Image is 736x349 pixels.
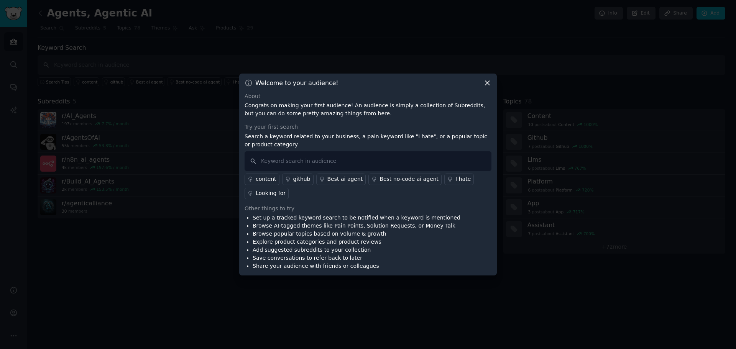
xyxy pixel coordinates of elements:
a: content [245,174,279,185]
div: github [293,175,310,183]
li: Set up a tracked keyword search to be notified when a keyword is mentioned [253,214,460,222]
li: Add suggested subreddits to your collection [253,246,460,254]
a: I hate [444,174,474,185]
div: Best no-code ai agent [379,175,439,183]
div: Best ai agent [327,175,363,183]
li: Share your audience with friends or colleagues [253,262,460,270]
div: Looking for [256,189,286,197]
a: Looking for [245,188,289,199]
p: Search a keyword related to your business, a pain keyword like "I hate", or a popular topic or pr... [245,133,491,149]
input: Keyword search in audience [245,151,491,171]
div: Try your first search [245,123,491,131]
a: Best no-code ai agent [368,174,442,185]
li: Browse AI-tagged themes like Pain Points, Solution Requests, or Money Talk [253,222,460,230]
li: Explore product categories and product reviews [253,238,460,246]
div: I hate [455,175,471,183]
div: About [245,92,491,100]
li: Browse popular topics based on volume & growth [253,230,460,238]
a: Best ai agent [316,174,366,185]
p: Congrats on making your first audience! An audience is simply a collection of Subreddits, but you... [245,102,491,118]
div: content [256,175,276,183]
div: Other things to try [245,205,491,213]
a: github [282,174,314,185]
h3: Welcome to your audience! [255,79,338,87]
li: Save conversations to refer back to later [253,254,460,262]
